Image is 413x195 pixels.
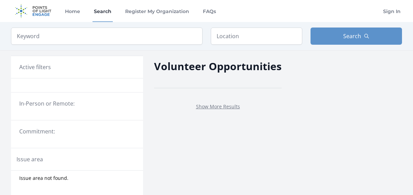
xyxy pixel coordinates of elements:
legend: Issue area [17,155,43,163]
button: Search [311,28,402,45]
span: Search [343,32,361,40]
span: Issue area not found. [19,175,68,182]
input: Keyword [11,28,203,45]
input: Location [211,28,302,45]
legend: In-Person or Remote: [19,99,135,108]
h2: Volunteer Opportunities [154,58,282,74]
a: Show More Results [196,103,240,110]
legend: Commitment: [19,127,135,136]
h3: Active filters [19,63,51,71]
